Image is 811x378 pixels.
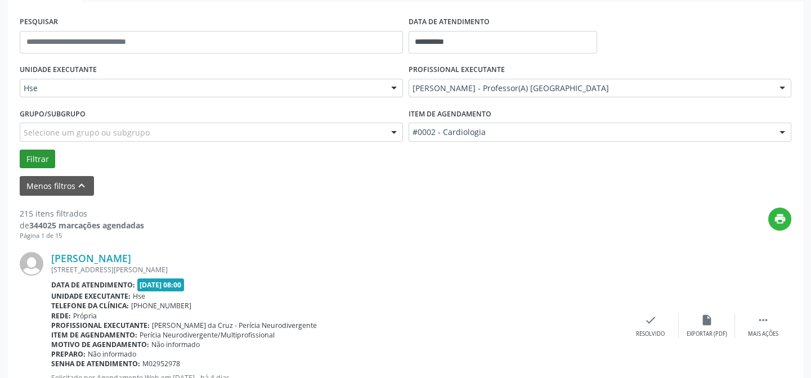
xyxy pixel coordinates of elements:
span: #0002 - Cardiologia [413,127,769,138]
div: 215 itens filtrados [20,208,144,219]
span: Não informado [151,340,200,349]
b: Telefone da clínica: [51,301,129,310]
div: Página 1 de 15 [20,231,144,241]
b: Preparo: [51,349,86,359]
strong: 344025 marcações agendadas [29,220,144,231]
button: print [768,208,791,231]
label: DATA DE ATENDIMENTO [409,13,490,31]
img: img [20,252,43,276]
i: check [644,314,657,326]
label: UNIDADE EXECUTANTE [20,61,97,79]
div: [STREET_ADDRESS][PERSON_NAME] [51,265,622,274]
span: Própria [73,311,97,321]
div: Mais ações [748,330,778,338]
button: Filtrar [20,150,55,169]
span: Não informado [88,349,136,359]
b: Item de agendamento: [51,330,137,340]
div: de [20,219,144,231]
label: PROFISSIONAL EXECUTANTE [409,61,505,79]
label: PESQUISAR [20,13,58,31]
div: Resolvido [636,330,665,338]
span: Hse [24,83,380,94]
label: Item de agendamento [409,105,491,123]
span: [PHONE_NUMBER] [131,301,191,310]
b: Senha de atendimento: [51,359,140,368]
b: Motivo de agendamento: [51,340,149,349]
i:  [757,314,769,326]
b: Unidade executante: [51,291,131,301]
i: print [774,213,786,225]
button: Menos filtroskeyboard_arrow_up [20,176,94,196]
a: [PERSON_NAME] [51,252,131,264]
span: M02952978 [142,359,180,368]
span: Hse [133,291,145,301]
span: [PERSON_NAME] - Professor(A) [GEOGRAPHIC_DATA] [413,83,769,94]
i: insert_drive_file [701,314,713,326]
span: [DATE] 08:00 [137,278,185,291]
span: Perícia Neurodivergente/Multiprofissional [140,330,275,340]
i: keyboard_arrow_up [75,179,88,192]
label: Grupo/Subgrupo [20,105,86,123]
b: Profissional executante: [51,321,150,330]
span: [PERSON_NAME] da Cruz - Perícia Neurodivergente [152,321,317,330]
b: Rede: [51,311,71,321]
div: Exportar (PDF) [687,330,727,338]
span: Selecione um grupo ou subgrupo [24,127,150,138]
b: Data de atendimento: [51,280,135,290]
